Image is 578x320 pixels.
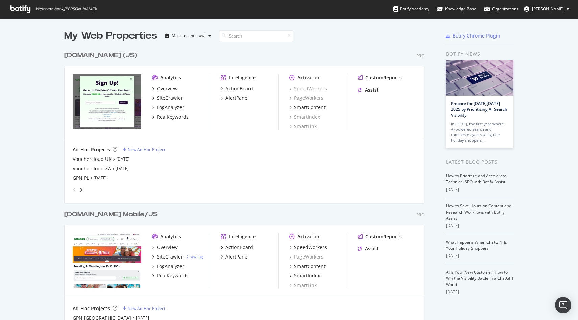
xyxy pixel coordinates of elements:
div: Overview [157,244,178,251]
div: Organizations [484,6,519,13]
a: Vouchercloud UK [73,156,112,163]
a: LogAnalyzer [152,104,184,111]
input: Search [219,30,293,42]
div: SiteCrawler [157,95,183,101]
a: Assist [358,245,379,252]
div: Activation [297,233,321,240]
a: SmartLink [289,282,317,289]
a: ActionBoard [221,85,253,92]
a: Overview [152,244,178,251]
div: Botify Chrome Plugin [453,32,500,39]
img: Prepare for Black Friday 2025 by Prioritizing AI Search Visibility [446,60,513,96]
span: Welcome back, [PERSON_NAME] ! [35,6,97,12]
div: Intelligence [229,233,256,240]
a: [DOMAIN_NAME] (JS) [64,51,140,60]
a: SmartIndex [289,114,320,120]
a: SmartLink [289,123,317,130]
div: ActionBoard [225,85,253,92]
a: [DATE] [116,166,129,171]
div: Ad-Hoc Projects [73,305,110,312]
a: SmartIndex [289,272,320,279]
div: LogAnalyzer [157,104,184,111]
a: SmartContent [289,104,326,111]
a: SmartContent [289,263,326,270]
a: What Happens When ChatGPT Is Your Holiday Shopper? [446,239,507,251]
div: In [DATE], the first year where AI-powered search and commerce agents will guide holiday shoppers… [451,121,508,143]
a: SpeedWorkers [289,85,327,92]
a: How to Prioritize and Accelerate Technical SEO with Botify Assist [446,173,506,185]
div: Assist [365,245,379,252]
a: [DATE] [94,175,107,181]
div: Assist [365,87,379,93]
div: angle-left [70,184,79,195]
div: RealKeywords [157,114,189,120]
div: SmartIndex [294,272,320,279]
a: ActionBoard [221,244,253,251]
div: Latest Blog Posts [446,158,514,166]
a: New Ad-Hoc Project [123,305,165,311]
div: Pro [416,53,424,59]
a: PageWorkers [289,253,323,260]
div: AlertPanel [225,253,249,260]
div: Knowledge Base [437,6,476,13]
div: [DATE] [446,187,514,193]
div: [DOMAIN_NAME] (JS) [64,51,137,60]
div: Ad-Hoc Projects [73,146,110,153]
div: My Web Properties [64,29,157,43]
div: New Ad-Hoc Project [128,147,165,152]
div: Pro [416,212,424,218]
a: SiteCrawler [152,95,183,101]
a: RealKeywords [152,272,189,279]
div: LogAnalyzer [157,263,184,270]
a: [DOMAIN_NAME] Mobile/JS [64,210,160,219]
a: Overview [152,85,178,92]
a: Botify Chrome Plugin [446,32,500,39]
div: RealKeywords [157,272,189,279]
div: Analytics [160,74,181,81]
a: RealKeywords [152,114,189,120]
div: Botify Academy [393,6,429,13]
a: SiteCrawler- Crawling [152,253,203,260]
button: [PERSON_NAME] [519,4,575,15]
div: [DATE] [446,253,514,259]
div: angle-right [79,186,83,193]
a: Prepare for [DATE][DATE] 2025 by Prioritizing AI Search Visibility [451,101,507,118]
a: Crawling [187,254,203,260]
a: New Ad-Hoc Project [123,147,165,152]
a: CustomReports [358,233,402,240]
div: [DATE] [446,289,514,295]
img: groupon.com [73,233,141,288]
a: How to Save Hours on Content and Research Workflows with Botify Assist [446,203,511,221]
div: SmartContent [294,104,326,111]
div: Analytics [160,233,181,240]
img: groupon.co.uk [73,74,141,129]
div: Intelligence [229,74,256,81]
a: Vouchercloud ZA [73,165,111,172]
div: Botify news [446,50,514,58]
div: New Ad-Hoc Project [128,305,165,311]
a: AlertPanel [221,95,249,101]
a: PageWorkers [289,95,323,101]
div: Most recent crawl [172,34,206,38]
div: [DOMAIN_NAME] Mobile/JS [64,210,158,219]
div: Activation [297,74,321,81]
a: AlertPanel [221,253,249,260]
span: Juraj Mitosinka [532,6,564,12]
div: Open Intercom Messenger [555,297,571,313]
a: SpeedWorkers [289,244,327,251]
div: CustomReports [365,233,402,240]
a: AI Is Your New Customer: How to Win the Visibility Battle in a ChatGPT World [446,269,514,287]
a: [DATE] [116,156,129,162]
div: - [184,254,203,260]
a: LogAnalyzer [152,263,184,270]
a: GPN PL [73,175,89,181]
a: Assist [358,87,379,93]
div: SpeedWorkers [294,244,327,251]
div: ActionBoard [225,244,253,251]
div: Overview [157,85,178,92]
